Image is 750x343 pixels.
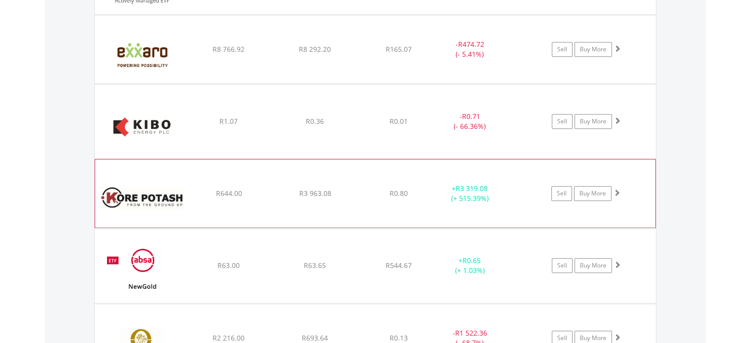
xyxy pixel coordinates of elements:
[433,112,507,131] div: - (- 66.36%)
[574,114,612,129] a: Buy More
[552,258,572,273] a: Sell
[462,112,480,121] span: R0.71
[100,97,184,156] img: EQU.ZA.KBO.png
[215,189,242,198] span: R644.00
[433,256,507,275] div: + (+ 1.03%)
[213,333,245,343] span: R2 216.00
[306,116,324,126] span: R0.36
[304,261,326,270] span: R63.65
[100,28,184,81] img: EQU.ZA.EXX.png
[100,172,185,225] img: EQU.ZA.KP2.png
[302,333,328,343] span: R693.64
[100,241,184,300] img: EQU.ZA.GLD.png
[552,114,572,129] a: Sell
[299,189,331,198] span: R3 963.08
[386,261,412,270] span: R544.67
[455,328,487,338] span: R1 522.36
[551,186,572,201] a: Sell
[299,44,331,54] span: R8 292.20
[219,116,238,126] span: R1.07
[574,42,612,57] a: Buy More
[458,39,484,49] span: R474.72
[390,116,408,126] span: R0.01
[217,261,240,270] span: R63.00
[390,189,408,198] span: R0.80
[463,256,481,265] span: R0.65
[213,44,245,54] span: R8 766.92
[432,184,506,203] div: + (+ 515.39%)
[456,184,488,193] span: R3 319.08
[386,44,412,54] span: R165.07
[433,39,507,59] div: - (- 5.41%)
[390,333,408,343] span: R0.13
[552,42,572,57] a: Sell
[574,258,612,273] a: Buy More
[574,186,611,201] a: Buy More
